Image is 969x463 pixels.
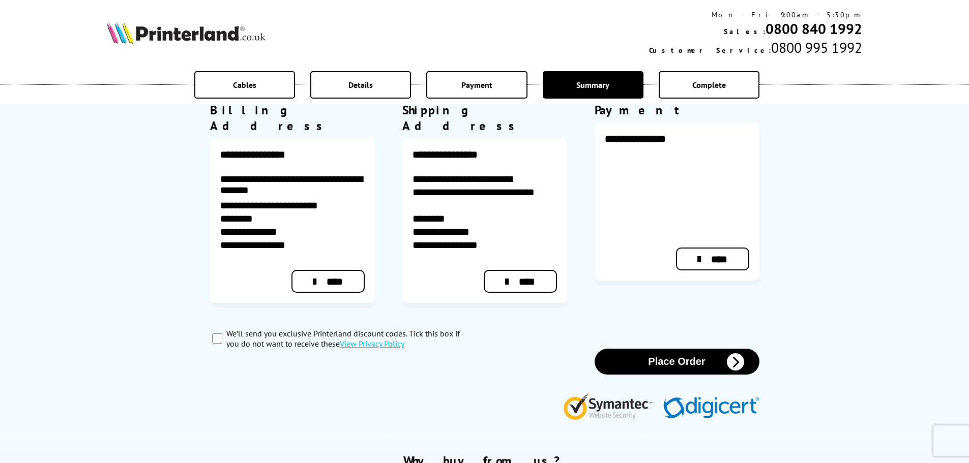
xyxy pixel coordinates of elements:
span: 0800 995 1992 [771,38,862,57]
span: Cables [233,80,256,90]
div: Mon - Fri 9:00am - 5:30pm [649,10,862,19]
span: Customer Service: [649,46,771,55]
span: Complete [692,80,726,90]
label: We’ll send you exclusive Printerland discount codes. Tick this box if you do not want to receive ... [226,328,474,349]
span: Summary [576,80,609,90]
a: modal_privacy [340,338,404,349]
a: 0800 840 1992 [766,19,862,38]
div: Billing Address [210,102,375,134]
img: Printerland Logo [107,21,266,44]
img: Symantec Website Security [563,391,659,420]
img: Digicert [663,397,759,420]
span: Sales: [724,27,766,36]
div: Payment [595,102,759,118]
span: Payment [461,80,492,90]
span: Details [348,80,373,90]
button: Place Order [595,349,759,375]
div: Shipping Address [402,102,567,134]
